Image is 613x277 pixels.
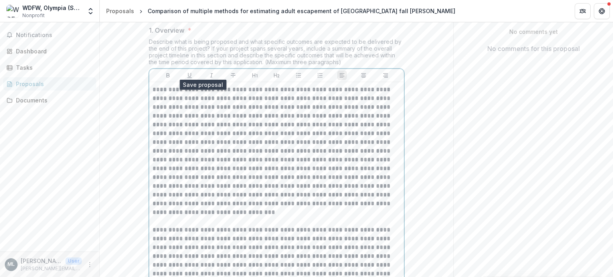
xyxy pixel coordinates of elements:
a: Proposals [3,77,96,90]
div: Proposals [106,7,134,15]
button: Bold [163,71,173,80]
button: Get Help [594,3,610,19]
div: WDFW, Olympia (Science Division) [22,4,82,12]
p: [PERSON_NAME][EMAIL_ADDRESS][PERSON_NAME][DOMAIN_NAME] [21,265,82,272]
button: Strike [228,71,238,80]
button: Align Left [337,71,347,80]
div: Tasks [16,63,90,72]
a: Proposals [103,5,137,17]
button: Italicize [207,71,216,80]
button: Partners [575,3,591,19]
div: Marisa Litz [8,262,15,267]
div: Proposals [16,80,90,88]
button: Underline [185,71,194,80]
nav: breadcrumb [103,5,459,17]
button: Bullet List [294,71,303,80]
button: Align Right [381,71,390,80]
p: No comments yet [460,28,607,36]
span: Nonprofit [22,12,45,19]
div: Describe what is being proposed and what specific outcomes are expected to be delivered by the en... [149,38,404,69]
a: Documents [3,94,96,107]
button: More [85,260,95,269]
button: Heading 2 [272,71,281,80]
button: Align Center [359,71,368,80]
button: Open entity switcher [85,3,96,19]
a: Dashboard [3,45,96,58]
button: Notifications [3,29,96,41]
a: Tasks [3,61,96,74]
span: Notifications [16,32,93,39]
p: User [65,257,82,265]
div: Dashboard [16,47,90,55]
img: WDFW, Olympia (Science Division) [6,5,19,18]
button: Ordered List [315,71,325,80]
div: Comparison of multiple methods for estimating adult escapement of [GEOGRAPHIC_DATA] fall [PERSON_... [148,7,455,15]
p: No comments for this proposal [487,44,580,53]
p: [PERSON_NAME] [21,257,62,265]
div: Documents [16,96,90,104]
p: 1. Overview [149,26,184,35]
button: Heading 1 [250,71,260,80]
